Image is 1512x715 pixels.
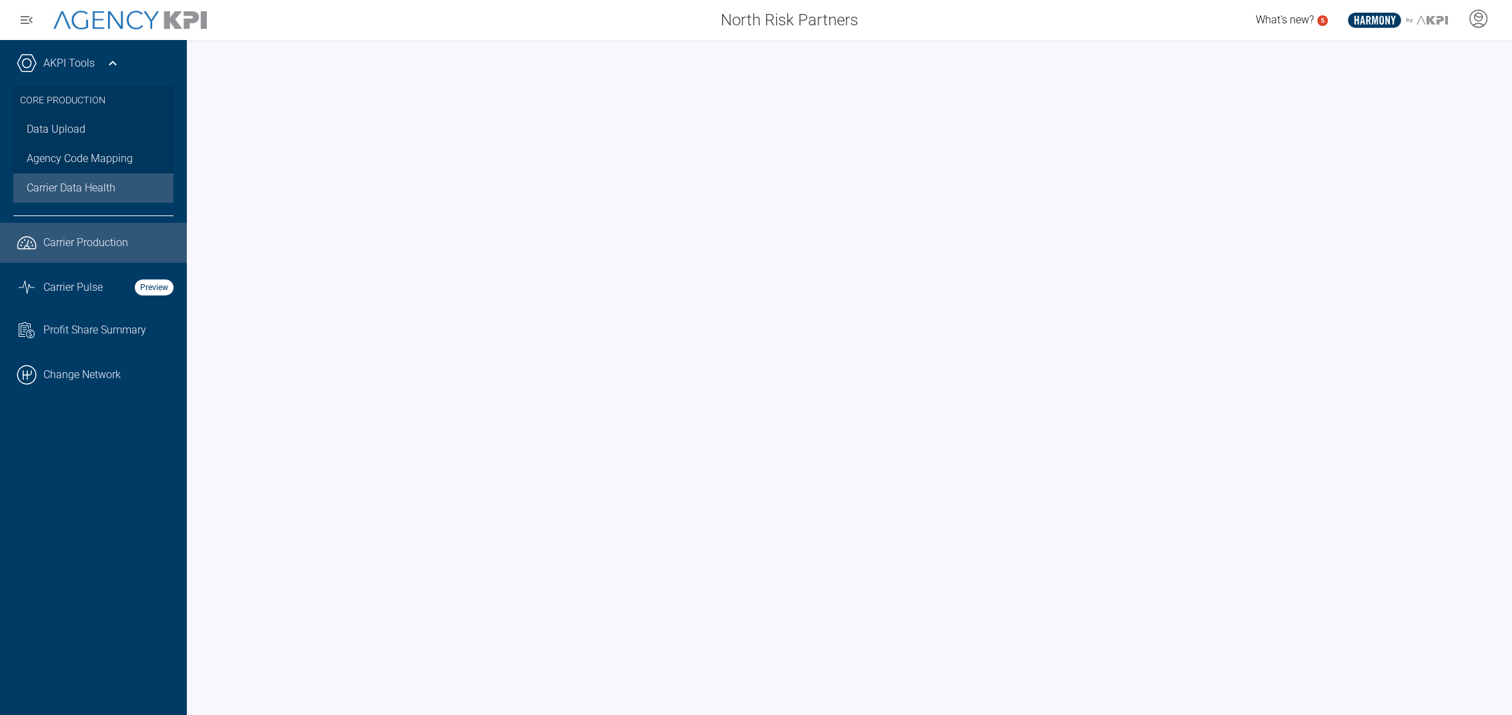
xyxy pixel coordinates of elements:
a: 5 [1317,15,1328,26]
a: Agency Code Mapping [13,144,173,173]
span: Carrier Pulse [43,279,103,295]
span: North Risk Partners [721,8,858,32]
a: Carrier Data Health [13,173,173,203]
span: Profit Share Summary [43,322,146,338]
span: Carrier Data Health [27,180,115,196]
strong: Preview [135,279,173,295]
text: 5 [1320,17,1325,24]
span: Carrier Production [43,235,128,251]
a: Data Upload [13,115,173,144]
a: AKPI Tools [43,55,95,71]
h3: Core Production [20,87,167,115]
img: AgencyKPI [53,11,207,30]
span: What's new? [1256,13,1314,26]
